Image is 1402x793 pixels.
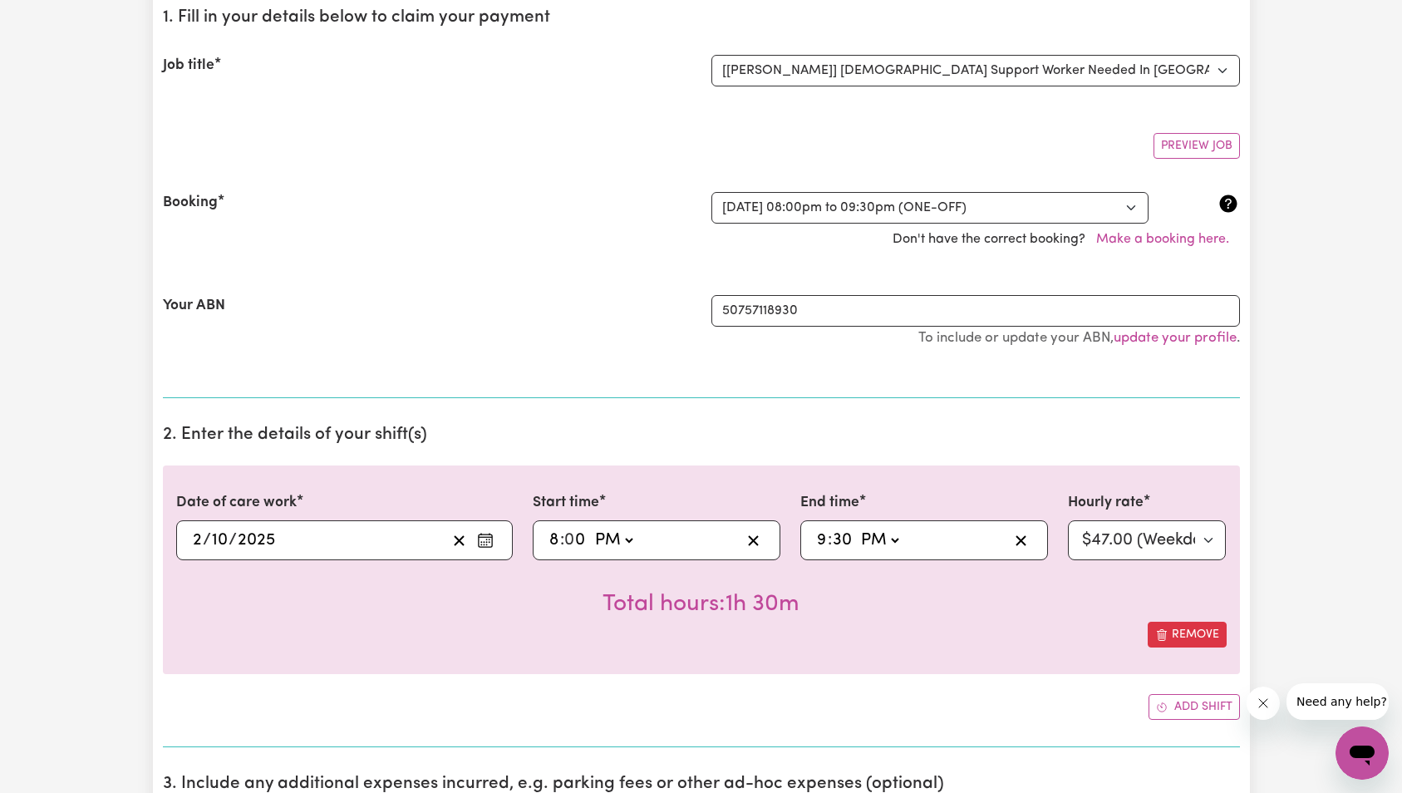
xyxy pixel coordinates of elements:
[564,532,574,549] span: 0
[603,593,799,616] span: Total hours worked: 1 hour 30 minutes
[549,528,560,553] input: --
[832,528,853,553] input: --
[1148,622,1227,648] button: Remove this shift
[176,492,297,514] label: Date of care work
[163,192,218,214] label: Booking
[1154,133,1240,159] button: Preview Job
[163,295,225,317] label: Your ABN
[211,528,229,553] input: --
[1149,694,1240,720] button: Add another shift
[1085,224,1240,255] button: Make a booking here.
[446,528,472,553] button: Clear date
[533,492,599,514] label: Start time
[1068,492,1144,514] label: Hourly rate
[163,425,1240,446] h2: 2. Enter the details of your shift(s)
[1286,683,1389,720] iframe: Message from company
[229,531,237,549] span: /
[918,331,1240,345] small: To include or update your ABN, .
[565,528,587,553] input: --
[237,528,276,553] input: ----
[472,528,499,553] button: Enter the date of care work
[560,531,564,549] span: :
[893,233,1240,246] span: Don't have the correct booking?
[203,531,211,549] span: /
[163,7,1240,28] h2: 1. Fill in your details below to claim your payment
[1336,727,1389,780] iframe: Button to launch messaging window
[192,528,203,553] input: --
[828,531,832,549] span: :
[1114,331,1237,345] a: update your profile
[816,528,828,553] input: --
[1247,687,1280,720] iframe: Close message
[800,492,859,514] label: End time
[163,55,214,76] label: Job title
